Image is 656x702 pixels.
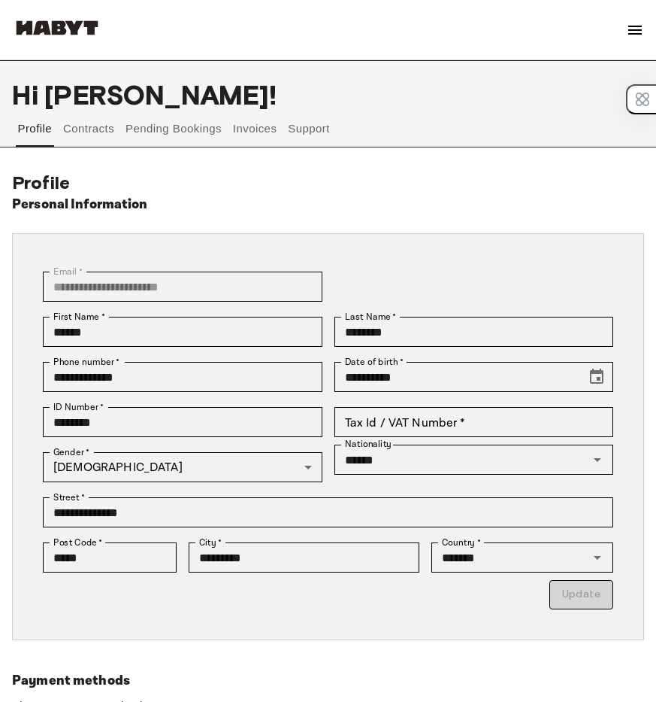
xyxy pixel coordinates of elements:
label: Nationality [345,438,391,451]
label: Date of birth [345,355,404,369]
label: Gender [53,445,89,459]
label: First Name [53,310,105,324]
button: Choose date, selected date is Nov 3, 1997 [582,362,612,392]
h6: Payment methods [12,670,644,691]
label: Post Code [53,536,103,549]
label: Last Name [345,310,397,324]
label: City [199,536,222,549]
h6: Personal Information [12,194,148,215]
button: Invoices [231,111,278,147]
label: ID Number [53,400,104,414]
button: Open [587,547,608,568]
label: Email [53,265,83,278]
img: Habyt [12,20,102,35]
span: Hi [12,79,44,111]
span: [PERSON_NAME] ! [44,79,277,111]
label: Phone number [53,355,120,369]
div: user profile tabs [12,111,644,147]
span: Profile [12,172,70,193]
label: Street [53,491,85,504]
div: You can't change your email address at the moment. Please reach out to customer support in case y... [43,272,322,302]
button: Pending Bookings [124,111,224,147]
button: Support [286,111,332,147]
div: [DEMOGRAPHIC_DATA] [43,452,322,482]
label: Country [442,536,481,549]
button: Open [587,449,608,470]
button: Profile [16,111,54,147]
button: Contracts [62,111,116,147]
